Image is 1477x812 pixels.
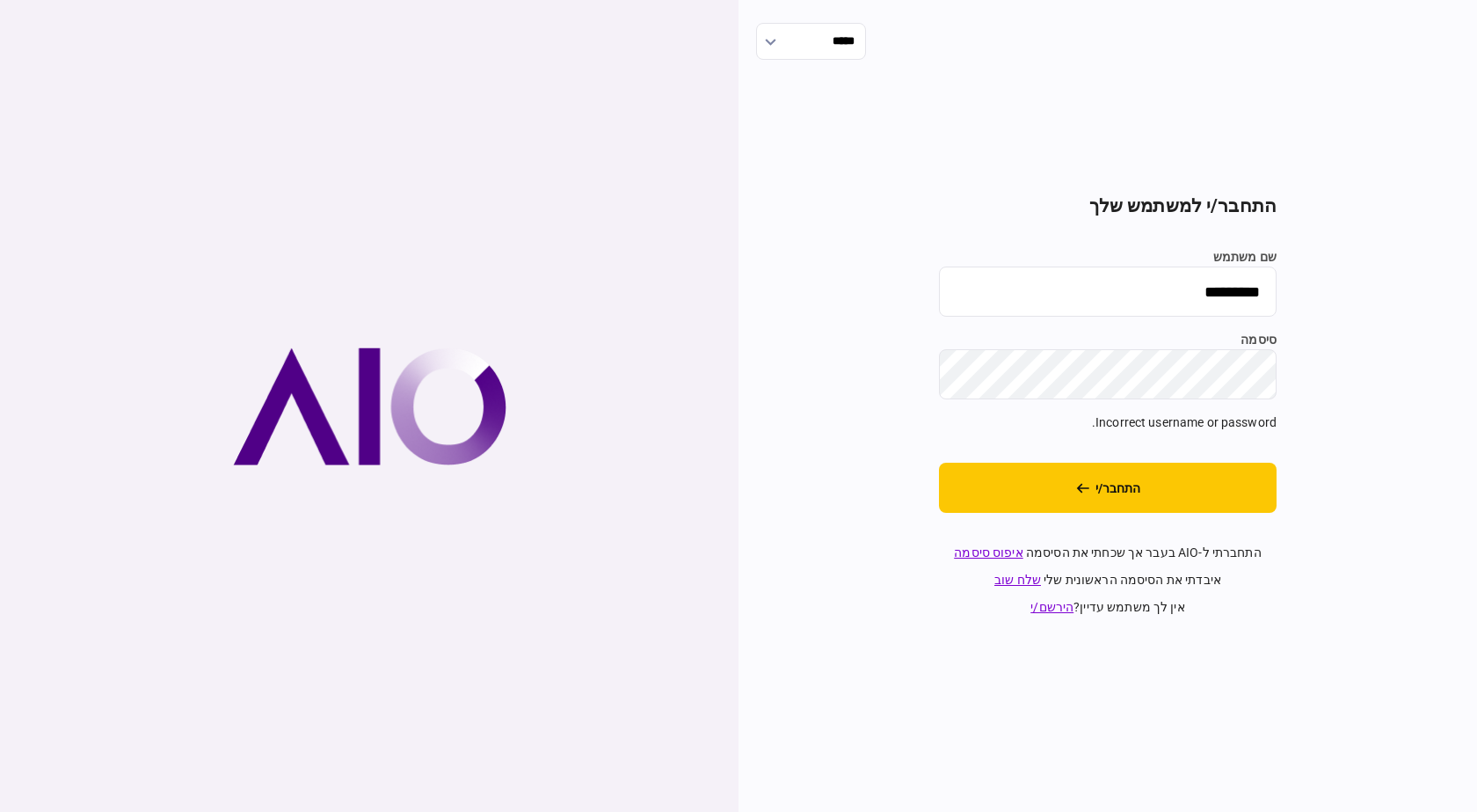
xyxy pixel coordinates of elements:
[954,545,1022,560] a: איפוס סיסמה
[939,267,1277,317] input: שם משתמש
[939,195,1277,217] h2: התחבר/י למשתמש שלך
[939,349,1277,399] input: סיסמה
[939,598,1277,617] div: אין לך משתמש עדיין ?
[939,463,1277,513] button: התחבר/י
[756,23,866,60] input: הראה אפשרויות בחירת שפה
[939,544,1277,562] div: התחברתי ל-AIO בעבר אך שכחתי את הסיסמה
[939,571,1277,589] div: איבדתי את הסיסמה הראשונית שלי
[1030,600,1073,614] a: הירשם/י
[994,573,1041,587] a: שלח שוב
[939,413,1277,432] div: Incorrect username or password.
[939,331,1277,349] label: סיסמה
[939,248,1277,267] label: שם משתמש
[233,347,506,465] img: AIO company logo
